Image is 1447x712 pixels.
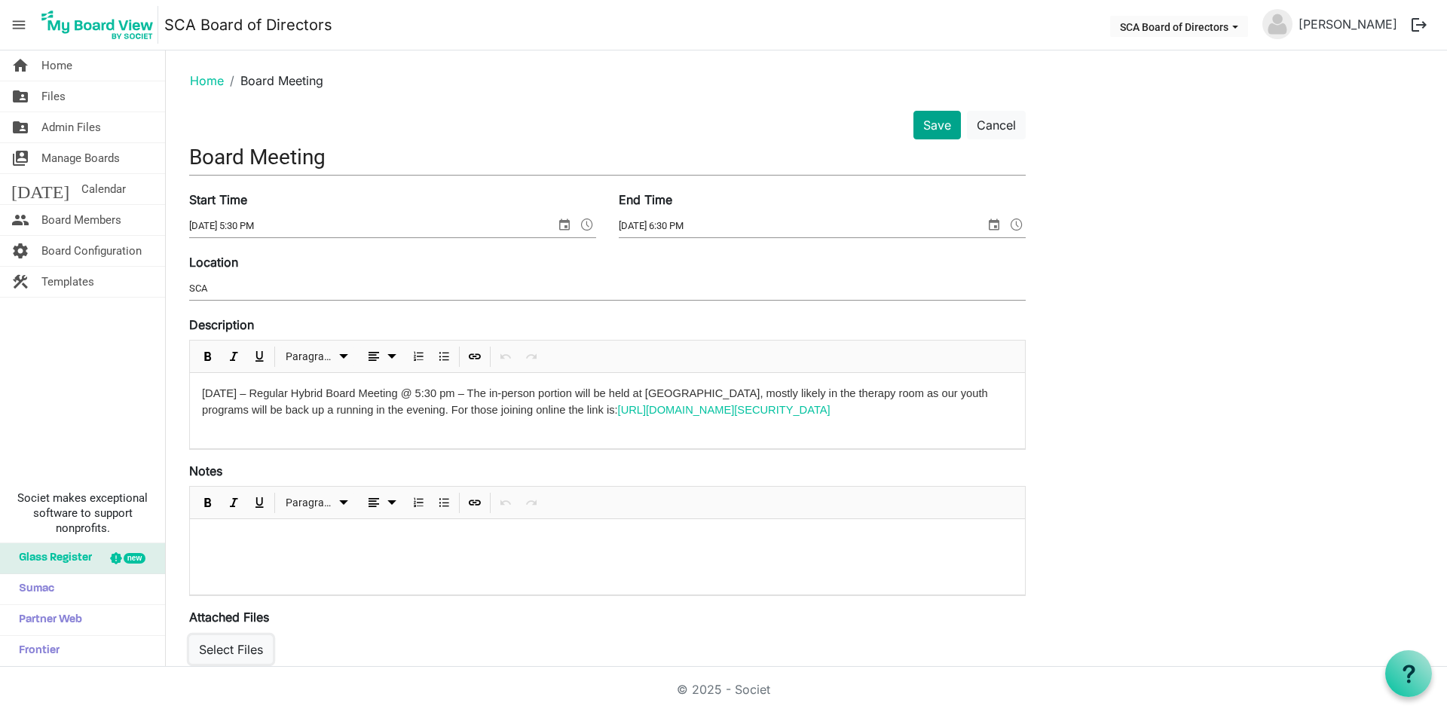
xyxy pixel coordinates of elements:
[41,143,120,173] span: Manage Boards
[221,341,246,372] div: Italic
[431,341,457,372] div: Bulleted List
[280,347,355,366] button: Paragraph dropdownbutton
[357,341,406,372] div: Alignments
[1262,9,1293,39] img: no-profile-picture.svg
[41,81,66,112] span: Files
[913,111,961,139] button: Save
[286,347,335,366] span: Paragraph
[7,490,158,536] span: Societ makes exceptional software to support nonprofits.
[405,341,431,372] div: Numbered List
[221,487,246,518] div: Italic
[555,215,574,234] span: select
[41,267,94,297] span: Templates
[1403,9,1435,41] button: logout
[189,316,254,334] label: Description
[41,205,121,235] span: Board Members
[195,341,221,372] div: Bold
[434,347,454,366] button: Bulleted List
[189,608,269,626] label: Attached Files
[359,494,403,512] button: dropdownbutton
[677,682,770,697] a: © 2025 - Societ
[11,543,92,573] span: Glass Register
[5,11,33,39] span: menu
[434,494,454,512] button: Bulleted List
[11,267,29,297] span: construction
[37,6,164,44] a: My Board View Logo
[246,487,272,518] div: Underline
[462,341,488,372] div: Insert Link
[224,494,244,512] button: Italic
[190,73,224,88] a: Home
[164,10,332,40] a: SCA Board of Directors
[985,215,1003,234] span: select
[249,347,270,366] button: Underline
[249,494,270,512] button: Underline
[198,347,219,366] button: Bold
[11,81,29,112] span: folder_shared
[189,191,247,209] label: Start Time
[81,174,126,204] span: Calendar
[11,574,54,604] span: Sumac
[462,487,488,518] div: Insert Link
[1293,9,1403,39] a: [PERSON_NAME]
[11,143,29,173] span: switch_account
[357,487,406,518] div: Alignments
[189,462,222,480] label: Notes
[11,236,29,266] span: settings
[11,605,82,635] span: Partner Web
[41,112,101,142] span: Admin Files
[359,347,403,366] button: dropdownbutton
[277,341,357,372] div: Formats
[189,635,273,664] button: Select Files
[405,487,431,518] div: Numbered List
[41,236,142,266] span: Board Configuration
[1110,16,1248,37] button: SCA Board of Directors dropdownbutton
[408,494,429,512] button: Numbered List
[431,487,457,518] div: Bulleted List
[224,347,244,366] button: Italic
[198,494,219,512] button: Bold
[202,385,1013,418] p: [DATE] – Regular Hybrid Board Meeting @ 5:30 pm – The in-person portion will be held at [GEOGRAPH...
[37,6,158,44] img: My Board View Logo
[189,139,1026,175] input: Title
[280,494,355,512] button: Paragraph dropdownbutton
[224,72,323,90] li: Board Meeting
[11,174,69,204] span: [DATE]
[41,50,72,81] span: Home
[618,404,831,416] a: [URL][DOMAIN_NAME][SECURITY_DATA]
[465,494,485,512] button: Insert Link
[11,50,29,81] span: home
[277,487,357,518] div: Formats
[465,347,485,366] button: Insert Link
[408,347,429,366] button: Numbered List
[967,111,1026,139] button: Cancel
[124,553,145,564] div: new
[11,112,29,142] span: folder_shared
[195,487,221,518] div: Bold
[11,205,29,235] span: people
[286,494,335,512] span: Paragraph
[189,253,238,271] label: Location
[246,341,272,372] div: Underline
[619,191,672,209] label: End Time
[11,636,60,666] span: Frontier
